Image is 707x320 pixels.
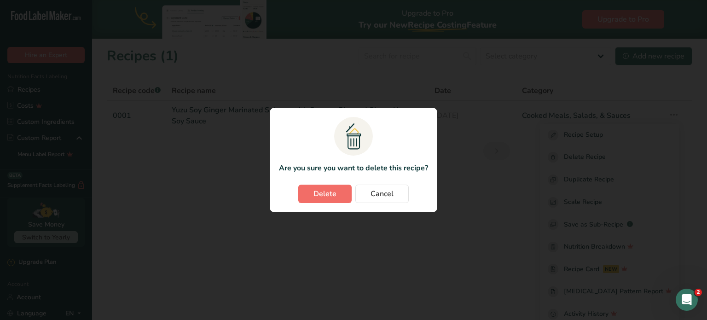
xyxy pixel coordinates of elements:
[279,163,428,174] p: Are you sure you want to delete this recipe?
[355,185,409,203] button: Cancel
[371,188,394,199] span: Cancel
[695,289,702,296] span: 2
[676,289,698,311] iframe: Intercom live chat
[313,188,336,199] span: Delete
[298,185,352,203] button: Delete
